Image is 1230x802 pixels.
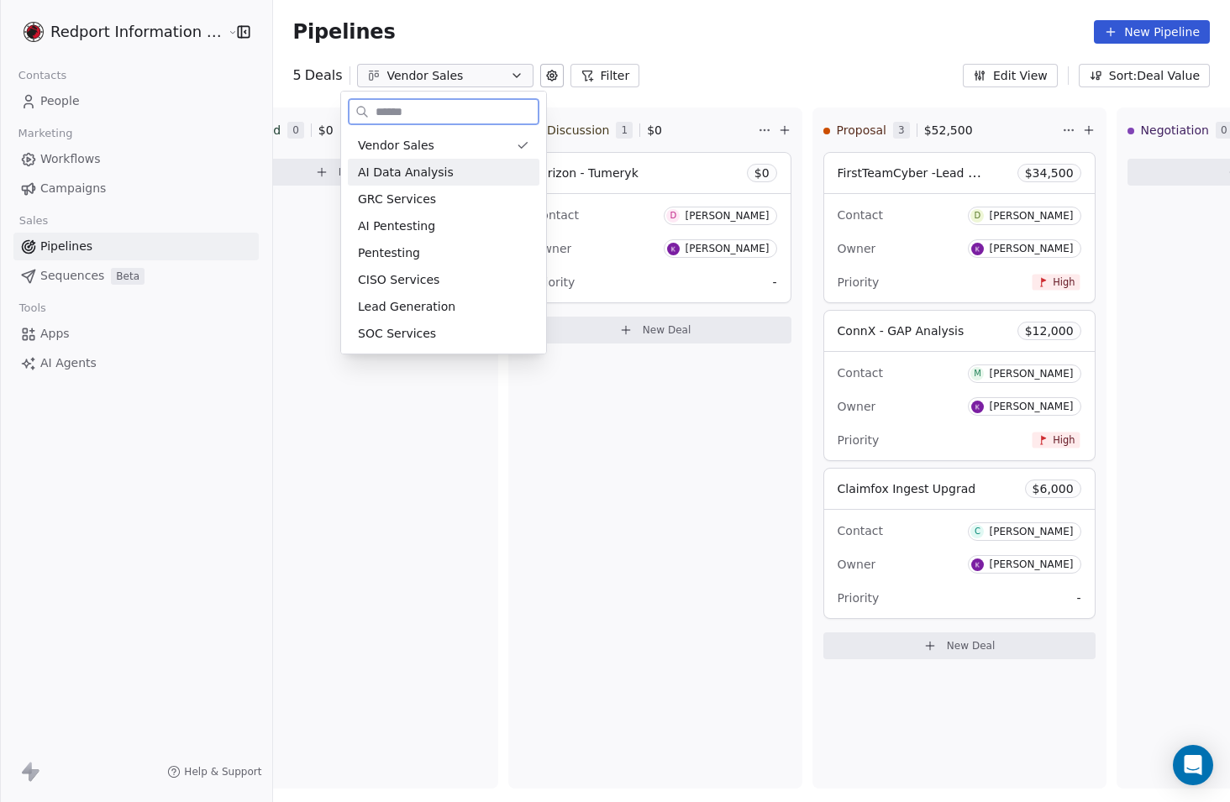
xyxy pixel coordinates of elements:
[358,325,436,343] span: SOC Services
[358,244,420,262] span: Pentesting
[358,218,435,235] span: AI Pentesting
[358,191,436,208] span: GRC Services
[358,164,454,181] span: AI Data Analysis
[348,132,539,347] div: Suggestions
[358,271,439,289] span: CISO Services
[358,137,434,155] span: Vendor Sales
[358,298,455,316] span: Lead Generation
